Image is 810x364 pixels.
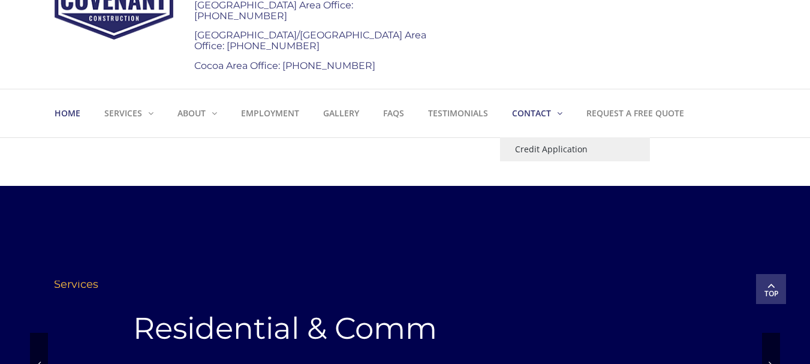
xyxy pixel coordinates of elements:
[54,278,98,291] rs-layer: Services
[55,89,92,137] a: Home
[92,89,165,137] a: Services
[194,29,426,52] a: [GEOGRAPHIC_DATA]/[GEOGRAPHIC_DATA] Area Office: [PHONE_NUMBER]
[165,89,229,137] a: About
[416,89,500,137] a: Testimonials
[311,89,371,137] a: Gallery
[756,274,786,304] a: Top
[574,89,696,137] a: Request a Free Quote
[323,107,359,119] strong: Gallery
[756,288,786,300] span: Top
[177,107,206,119] strong: About
[241,107,299,119] strong: Employment
[55,107,80,119] strong: Home
[512,107,551,119] strong: Contact
[586,107,684,119] strong: Request a Free Quote
[194,60,375,71] a: Cocoa Area Office: [PHONE_NUMBER]
[133,312,517,345] rs-layer: Residential & Commercial
[428,107,488,119] strong: Testimonials
[104,107,142,119] strong: Services
[500,89,574,137] a: Contact
[229,89,311,137] a: Employment
[383,107,404,119] strong: FAQs
[500,137,650,161] a: Credit Application
[371,89,416,137] a: FAQs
